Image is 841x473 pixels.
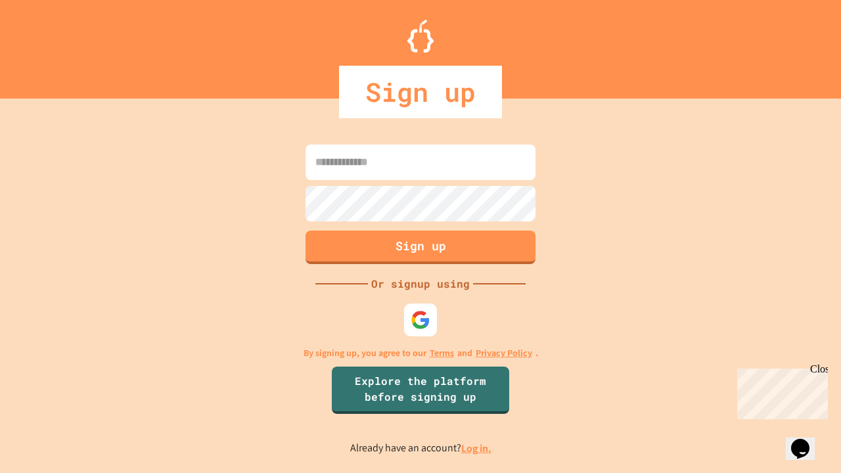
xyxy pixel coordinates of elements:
[461,441,491,455] a: Log in.
[306,231,535,264] button: Sign up
[368,276,473,292] div: Or signup using
[332,367,509,414] a: Explore the platform before signing up
[5,5,91,83] div: Chat with us now!Close
[339,66,502,118] div: Sign up
[304,346,538,360] p: By signing up, you agree to our and .
[407,20,434,53] img: Logo.svg
[786,420,828,460] iframe: chat widget
[411,310,430,330] img: google-icon.svg
[476,346,532,360] a: Privacy Policy
[732,363,828,419] iframe: chat widget
[350,440,491,457] p: Already have an account?
[430,346,454,360] a: Terms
